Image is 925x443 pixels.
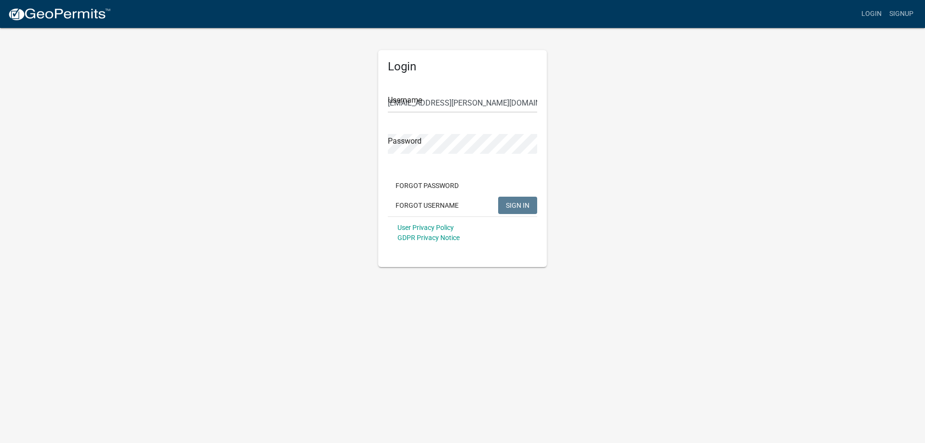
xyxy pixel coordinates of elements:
[388,197,466,214] button: Forgot Username
[858,5,885,23] a: Login
[388,60,537,74] h5: Login
[388,177,466,194] button: Forgot Password
[397,224,454,231] a: User Privacy Policy
[506,201,529,209] span: SIGN IN
[885,5,917,23] a: Signup
[498,197,537,214] button: SIGN IN
[397,234,460,242] a: GDPR Privacy Notice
